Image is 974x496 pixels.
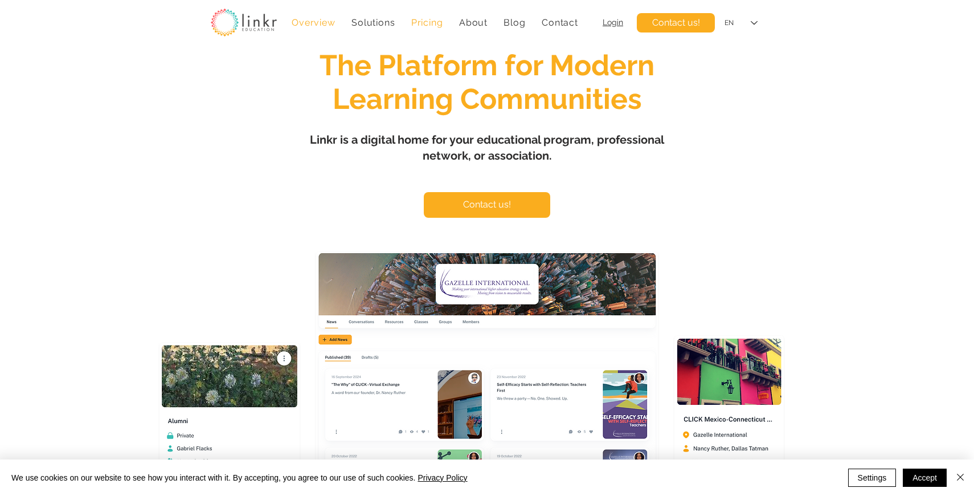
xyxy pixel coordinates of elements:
[717,10,766,36] div: Language Selector: English
[463,198,511,211] span: Contact us!
[903,469,947,487] button: Accept
[310,133,664,162] span: Linkr is a digital home for your educational program, professional network, or association.
[286,11,341,34] a: Overview
[351,17,395,28] span: Solutions
[411,17,443,28] span: Pricing
[652,17,700,29] span: Contact us!
[406,11,449,34] a: Pricing
[459,17,488,28] span: About
[637,13,715,32] a: Contact us!
[848,469,897,487] button: Settings
[211,9,277,36] img: linkr_logo_transparentbg.png
[953,470,967,484] img: Close
[536,11,584,34] a: Contact
[676,337,783,495] img: linkr hero 2.png
[161,344,298,469] img: linkr hero 4.png
[418,473,467,482] a: Privacy Policy
[953,469,967,487] button: Close
[292,17,335,28] span: Overview
[498,11,531,34] a: Blog
[542,17,578,28] span: Contact
[453,11,494,34] div: About
[11,473,468,483] span: We use cookies on our website to see how you interact with it. By accepting, you agree to our use...
[424,192,550,218] a: Contact us!
[725,18,734,28] div: EN
[346,11,401,34] div: Solutions
[320,48,654,116] span: The Platform for Modern Learning Communities
[603,18,623,27] a: Login
[504,17,525,28] span: Blog
[286,11,584,34] nav: Site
